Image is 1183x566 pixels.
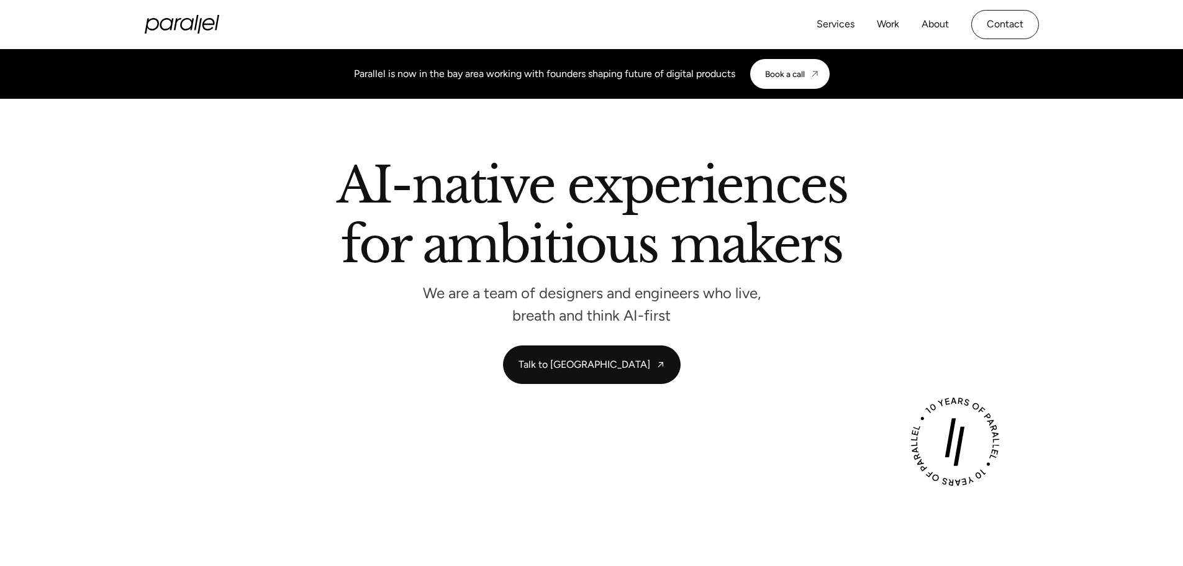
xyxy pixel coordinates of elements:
div: Book a call [765,69,805,79]
a: Book a call [750,59,830,89]
a: Contact [971,10,1039,39]
p: We are a team of designers and engineers who live, breath and think AI-first [406,288,778,321]
a: About [922,16,949,34]
div: Parallel is now in the bay area working with founders shaping future of digital products [354,66,735,81]
img: CTA arrow image [810,69,820,79]
a: Services [817,16,854,34]
h2: AI-native experiences for ambitious makers [238,161,946,275]
a: home [145,15,219,34]
a: Work [877,16,899,34]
